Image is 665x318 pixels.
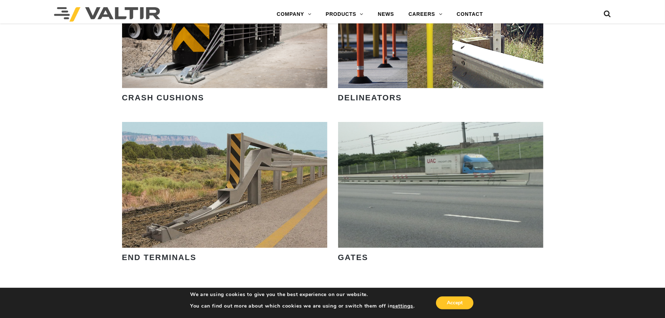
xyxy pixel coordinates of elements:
p: You can find out more about which cookies we are using or switch them off in . [190,303,415,309]
a: NEWS [370,7,401,22]
button: Accept [436,296,473,309]
a: CONTACT [450,7,490,22]
p: We are using cookies to give you the best experience on our website. [190,291,415,298]
button: settings [393,303,413,309]
strong: GATES [338,253,368,262]
a: CAREERS [401,7,450,22]
strong: DELINEATORS [338,93,402,102]
img: Valtir [54,7,160,22]
a: COMPANY [270,7,319,22]
a: PRODUCTS [319,7,371,22]
strong: CRASH CUSHIONS [122,93,204,102]
strong: END TERMINALS [122,253,197,262]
